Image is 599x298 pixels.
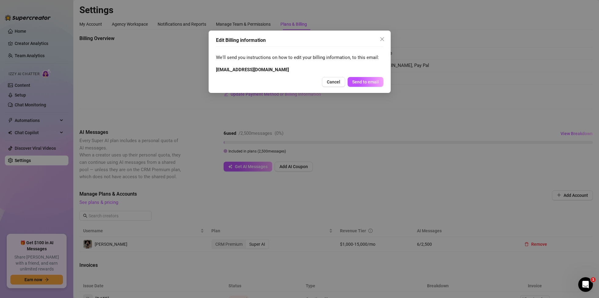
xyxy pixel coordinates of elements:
strong: [EMAIL_ADDRESS][DOMAIN_NAME] [216,67,289,72]
span: We'll send you instructions on how to edit your billing information, to this email: [216,54,383,61]
span: Close [377,37,387,42]
div: Edit Billing information [216,37,383,44]
button: Cancel [322,77,345,87]
span: close [380,37,385,42]
iframe: Intercom live chat [578,277,593,292]
span: Send to email [352,79,379,84]
button: Send to email [348,77,383,87]
span: Cancel [327,79,340,84]
span: 1 [591,277,596,282]
button: Close [377,34,387,44]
